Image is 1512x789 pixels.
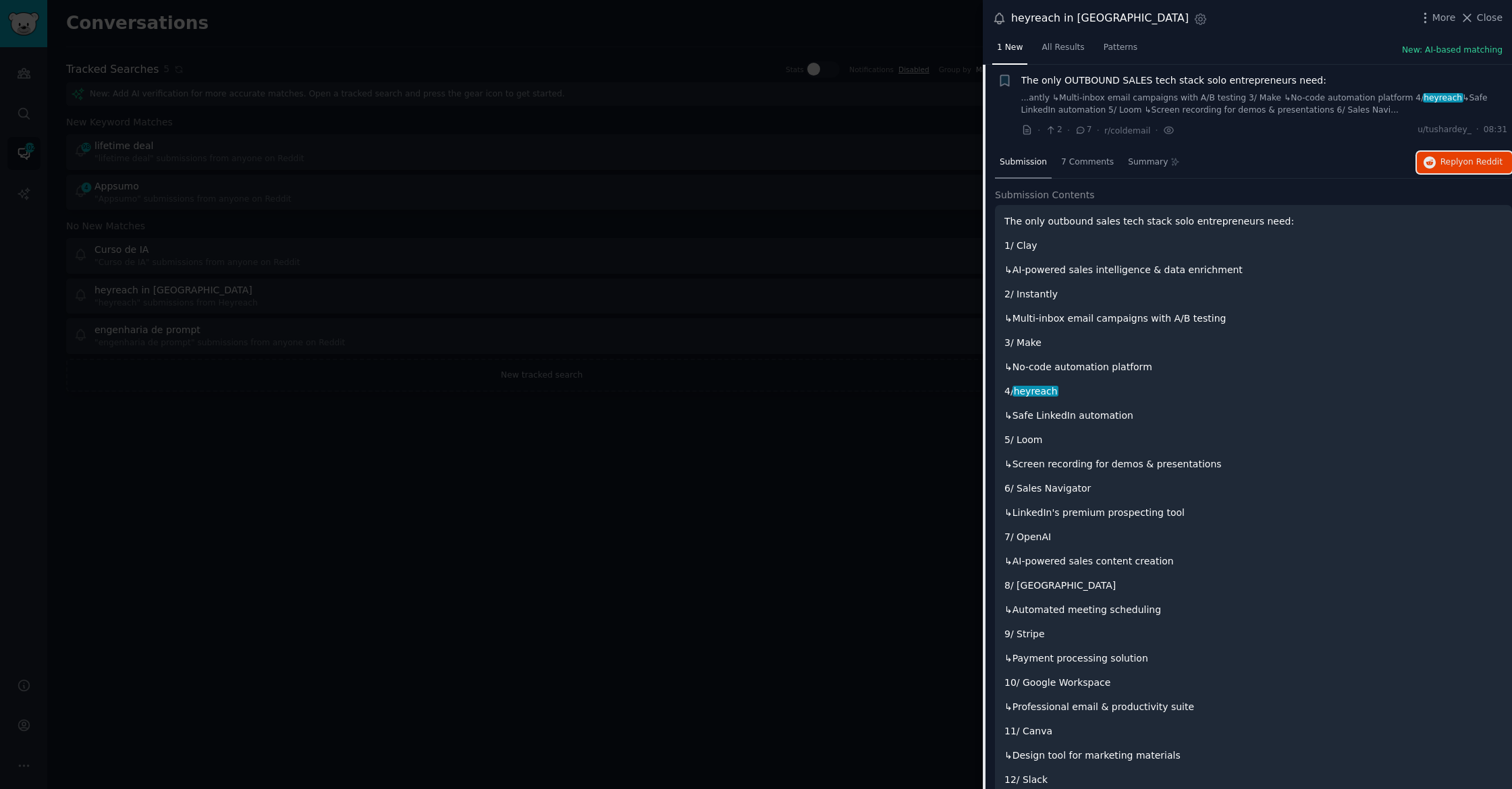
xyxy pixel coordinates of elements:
[1004,239,1503,253] p: 1/ Clay
[1004,530,1503,544] p: 7/ OpenAI
[1004,312,1503,326] p: ↳Multi-inbox email campaigns with A/B testing
[992,37,1027,65] a: 1 New
[1477,11,1503,25] span: Close
[1011,10,1189,27] div: heyreach in [GEOGRAPHIC_DATA]
[1004,627,1503,641] p: 9/ Stripe
[1004,700,1503,714] p: ↳Professional email & productivity suite
[1104,42,1137,54] span: Patterns
[1004,603,1503,617] p: ↳Automated meeting scheduling
[1463,157,1503,167] span: on Reddit
[1004,360,1503,374] p: ↳No-code automation platform
[1097,123,1100,138] span: ·
[1004,384,1503,399] p: 4/
[1004,433,1503,447] p: 5/ Loom
[1004,409,1503,423] p: ↳Safe LinkedIn automation
[1128,156,1168,169] span: Summary
[1004,506,1503,520] p: ↳LinkedIn's premium prospecting tool
[1004,724,1503,738] p: 11/ Canva
[1004,676,1503,690] p: 10/ Google Workspace
[1004,773,1503,787] p: 12/ Slack
[1075,124,1091,136] span: 7
[997,42,1023,54] span: 1 New
[1045,124,1062,136] span: 2
[1417,124,1471,136] span: u/tushardey_
[1155,123,1158,138] span: ·
[1067,123,1070,138] span: ·
[1004,214,1503,229] p: The only outbound sales tech stack solo entrepreneurs need:
[1021,74,1326,88] a: The only OUTBOUND SALES tech stack solo entrepreneurs need:
[1004,287,1503,301] p: 2/ Instantly
[1402,45,1503,57] button: New: AI-based matching
[1004,651,1503,666] p: ↳Payment processing solution
[1004,554,1503,568] p: ↳AI-powered sales content creation
[1423,93,1463,103] span: heyreach
[1432,11,1456,25] span: More
[1004,481,1503,496] p: 6/ Sales Navigator
[1417,152,1512,173] button: Replyon Reddit
[1099,37,1142,65] a: Patterns
[1021,92,1508,116] a: ...antly ↳Multi-inbox email campaigns with A/B testing 3/ Make ↳No-code automation platform 4/hey...
[1484,124,1507,136] span: 08:31
[1061,156,1114,169] span: 7 Comments
[1004,749,1503,763] p: ↳Design tool for marketing materials
[1013,386,1058,397] span: heyreach
[1042,42,1084,54] span: All Results
[1476,124,1479,136] span: ·
[1037,37,1089,65] a: All Results
[1004,263,1503,277] p: ↳AI-powered sales intelligence & data enrichment
[1000,156,1047,169] span: Submission
[1037,123,1040,138] span: ·
[1004,457,1503,471] p: ↳Screen recording for demos & presentations
[1104,126,1150,136] span: r/coldemail
[1460,11,1503,25] button: Close
[995,188,1095,202] span: Submission Contents
[1418,11,1456,25] button: More
[1440,156,1503,169] span: Reply
[1004,579,1503,593] p: 8/ [GEOGRAPHIC_DATA]
[1004,336,1503,350] p: 3/ Make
